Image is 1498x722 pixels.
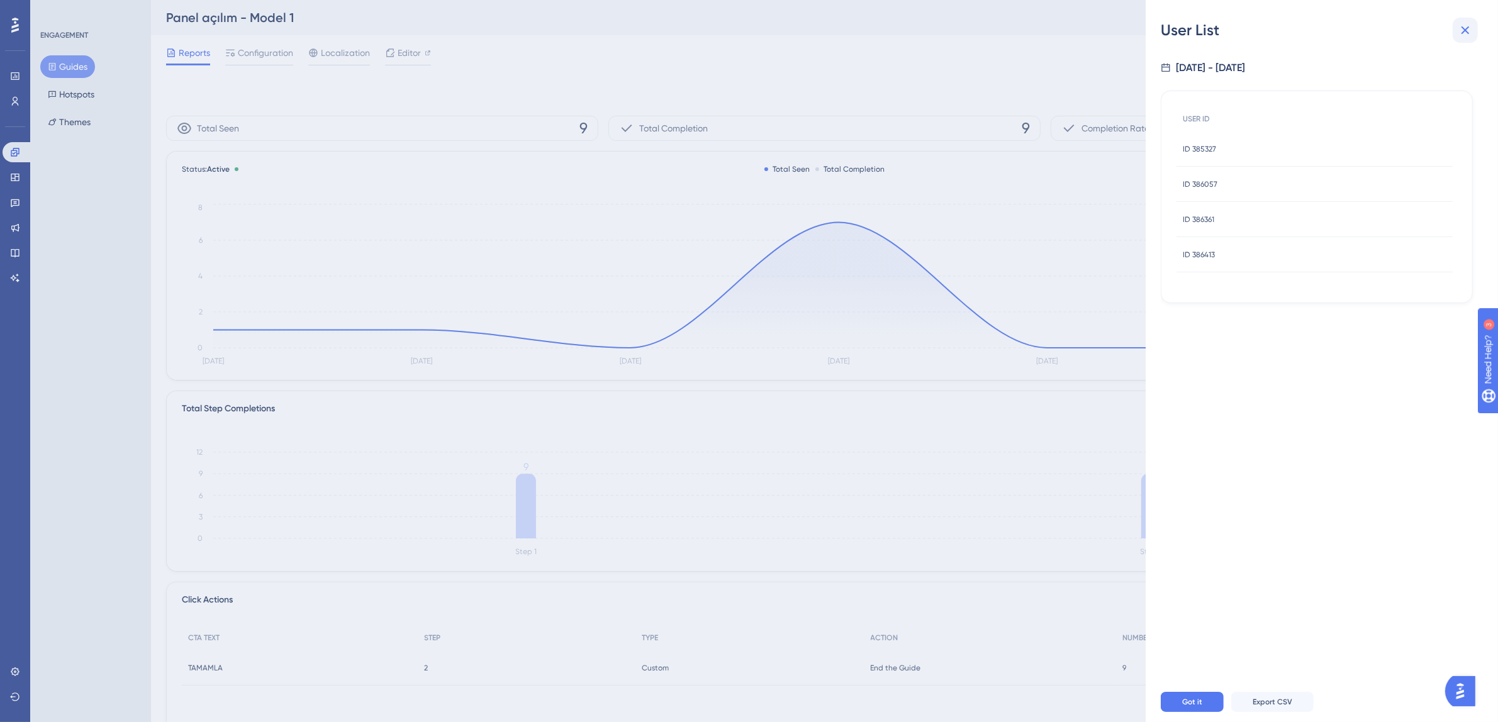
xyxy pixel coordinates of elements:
button: Export CSV [1231,692,1314,712]
button: Got it [1161,692,1224,712]
span: Got it [1182,697,1202,707]
span: Need Help? [30,3,79,18]
div: [DATE] - [DATE] [1176,60,1245,75]
span: ID 385327 [1183,144,1216,154]
span: Export CSV [1253,697,1292,707]
span: ID 386057 [1183,179,1217,189]
span: USER ID [1183,114,1210,124]
iframe: UserGuiding AI Assistant Launcher [1445,672,1483,710]
span: ID 386413 [1183,250,1215,260]
span: ID 386361 [1183,214,1214,225]
div: 3 [87,6,91,16]
div: User List [1161,20,1483,40]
